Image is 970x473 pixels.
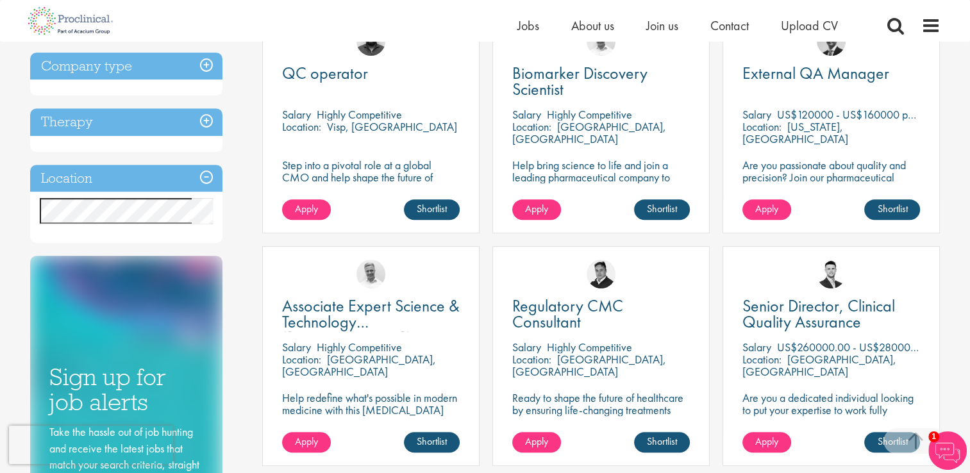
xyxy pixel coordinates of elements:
p: Step into a pivotal role at a global CMO and help shape the future of healthcare manufacturing. [282,159,460,195]
a: About us [571,17,614,34]
a: Shortlist [404,199,460,220]
p: Help redefine what's possible in modern medicine with this [MEDICAL_DATA] Associate Expert Scienc... [282,392,460,428]
span: QC operator [282,62,368,84]
p: Help bring science to life and join a leading pharmaceutical company to play a key role in delive... [512,159,690,220]
a: Join us [646,17,678,34]
span: Location: [742,119,782,134]
span: Location: [512,119,551,134]
span: Apply [755,435,778,448]
span: 1 [928,431,939,442]
span: Location: [742,352,782,367]
a: QC operator [282,65,460,81]
span: Salary [282,340,311,354]
a: Regulatory CMC Consultant [512,298,690,330]
span: External QA Manager [742,62,889,84]
a: Upload CV [781,17,838,34]
iframe: reCAPTCHA [9,426,173,464]
span: Salary [742,340,771,354]
a: Apply [512,432,561,452]
p: [GEOGRAPHIC_DATA], [GEOGRAPHIC_DATA] [742,352,896,379]
a: Biomarker Discovery Scientist [512,65,690,97]
a: Shortlist [864,199,920,220]
a: Shortlist [864,432,920,452]
p: Highly Competitive [547,340,632,354]
p: US$120000 - US$160000 per annum [777,107,948,122]
a: Apply [282,432,331,452]
a: Apply [742,199,791,220]
a: Shortlist [634,432,690,452]
p: [GEOGRAPHIC_DATA], [GEOGRAPHIC_DATA] [282,352,436,379]
p: Ready to shape the future of healthcare by ensuring life-changing treatments meet global regulato... [512,392,690,465]
h3: Location [30,165,222,192]
a: Jobs [517,17,539,34]
h3: Sign up for job alerts [49,365,203,414]
p: Are you passionate about quality and precision? Join our pharmaceutical client and help ensure to... [742,159,920,220]
span: Salary [282,107,311,122]
span: Apply [295,435,318,448]
span: Apply [525,202,548,215]
span: Salary [512,107,541,122]
span: Location: [282,119,321,134]
h3: Company type [30,53,222,80]
a: Apply [742,432,791,452]
p: Highly Competitive [317,107,402,122]
img: Joshua Bye [356,260,385,288]
p: Highly Competitive [317,340,402,354]
a: External QA Manager [742,65,920,81]
span: Apply [525,435,548,448]
a: Contact [710,17,749,34]
a: Apply [512,199,561,220]
img: Chatbot [928,431,967,470]
a: Shortlist [634,199,690,220]
span: Location: [282,352,321,367]
p: [US_STATE], [GEOGRAPHIC_DATA] [742,119,848,146]
img: Joshua Godden [817,260,846,288]
span: Salary [512,340,541,354]
p: [GEOGRAPHIC_DATA], [GEOGRAPHIC_DATA] [512,119,666,146]
span: Apply [755,202,778,215]
span: Apply [295,202,318,215]
span: Senior Director, Clinical Quality Assurance [742,295,895,333]
span: Location: [512,352,551,367]
span: Salary [742,107,771,122]
p: Visp, [GEOGRAPHIC_DATA] [327,119,457,134]
span: Associate Expert Science & Technology ([MEDICAL_DATA]) [282,295,460,349]
span: Regulatory CMC Consultant [512,295,623,333]
img: Peter Duvall [587,260,615,288]
h3: Therapy [30,108,222,136]
p: [GEOGRAPHIC_DATA], [GEOGRAPHIC_DATA] [512,352,666,379]
a: Senior Director, Clinical Quality Assurance [742,298,920,330]
p: Highly Competitive [547,107,632,122]
span: Biomarker Discovery Scientist [512,62,648,100]
a: Associate Expert Science & Technology ([MEDICAL_DATA]) [282,298,460,330]
a: Apply [282,199,331,220]
a: Shortlist [404,432,460,452]
p: Are you a dedicated individual looking to put your expertise to work fully flexibly in a remote p... [742,392,920,452]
